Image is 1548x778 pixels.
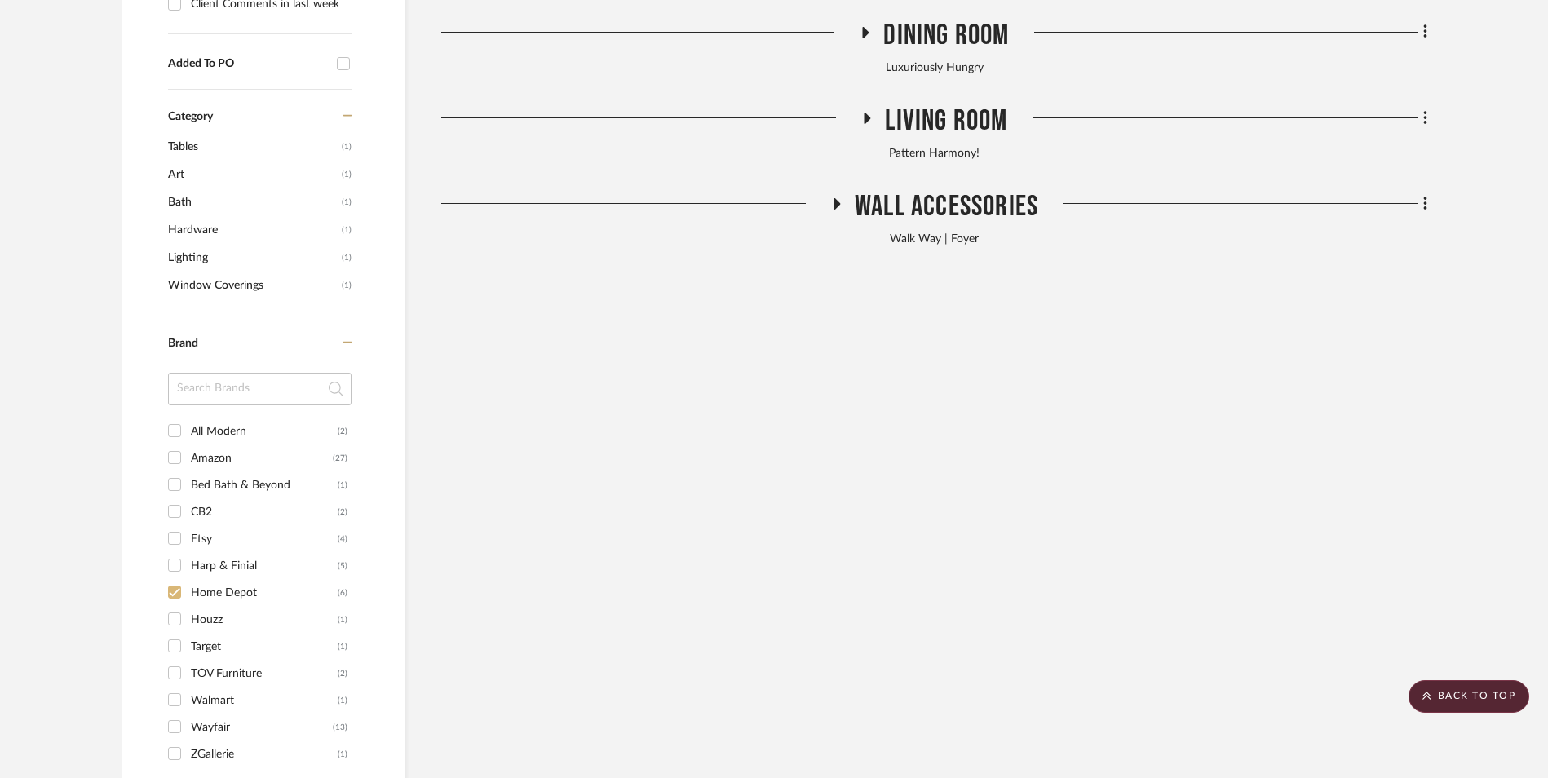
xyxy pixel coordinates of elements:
[191,714,333,740] div: Wayfair
[883,18,1009,53] span: Dining Room
[168,133,338,161] span: Tables
[168,244,338,272] span: Lighting
[168,373,352,405] input: Search Brands
[191,418,338,444] div: All Modern
[191,607,338,633] div: Houzz
[168,57,329,71] div: Added To PO
[168,216,338,244] span: Hardware
[168,272,338,299] span: Window Coverings
[191,634,338,660] div: Target
[191,472,338,498] div: Bed Bath & Beyond
[168,338,198,349] span: Brand
[885,104,1007,139] span: Living Room
[338,553,347,579] div: (5)
[338,499,347,525] div: (2)
[338,607,347,633] div: (1)
[191,445,333,471] div: Amazon
[191,526,338,552] div: Etsy
[1409,680,1529,713] scroll-to-top-button: BACK TO TOP
[342,134,352,160] span: (1)
[191,499,338,525] div: CB2
[333,445,347,471] div: (27)
[191,687,338,714] div: Walmart
[441,60,1427,77] div: Luxuriously Hungry
[342,189,352,215] span: (1)
[191,580,338,606] div: Home Depot
[338,661,347,687] div: (2)
[441,145,1427,163] div: Pattern Harmony!
[338,741,347,767] div: (1)
[191,553,338,579] div: Harp & Finial
[333,714,347,740] div: (13)
[342,272,352,298] span: (1)
[338,418,347,444] div: (2)
[441,231,1427,249] div: Walk Way | Foyer
[191,661,338,687] div: TOV Furniture
[342,245,352,271] span: (1)
[168,110,213,124] span: Category
[342,217,352,243] span: (1)
[855,189,1038,224] span: Wall Accessories
[168,188,338,216] span: Bath
[191,741,338,767] div: ZGallerie
[338,526,347,552] div: (4)
[338,687,347,714] div: (1)
[168,161,338,188] span: Art
[338,634,347,660] div: (1)
[338,580,347,606] div: (6)
[338,472,347,498] div: (1)
[342,161,352,188] span: (1)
